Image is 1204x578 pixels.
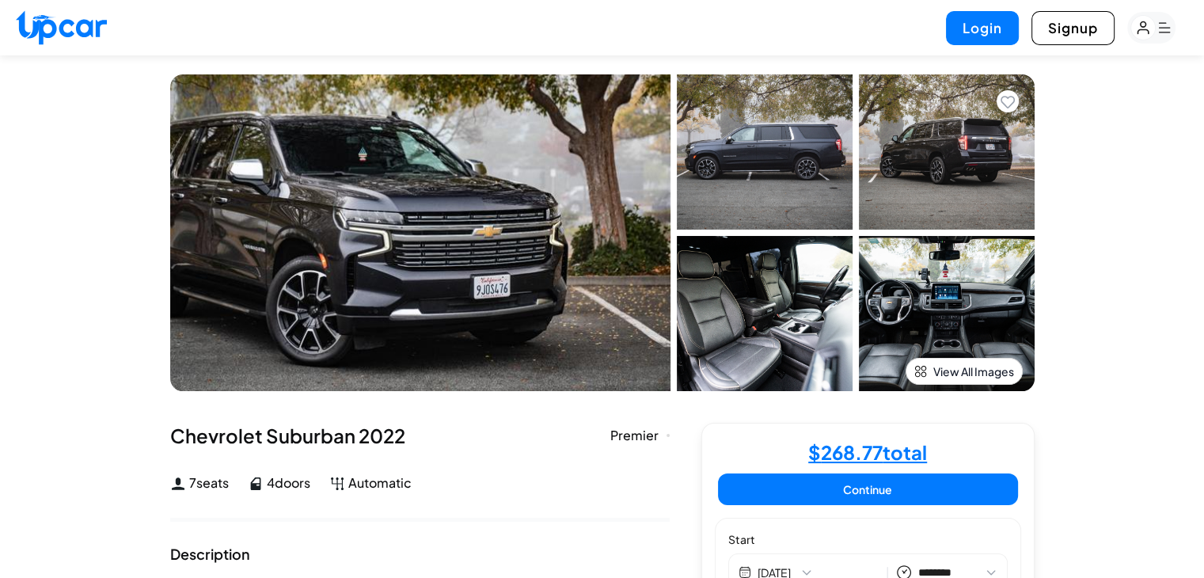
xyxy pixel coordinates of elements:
[859,236,1035,391] img: Car Image 4
[728,531,1008,547] label: Start
[267,473,310,492] span: 4 doors
[677,74,853,230] img: Car Image 1
[1031,11,1115,45] button: Signup
[170,74,670,391] img: Car
[170,423,670,448] div: Chevrolet Suburban 2022
[914,365,927,378] img: view-all
[933,363,1014,379] span: View All Images
[859,74,1035,230] img: Car Image 2
[997,90,1019,112] button: Add to favorites
[677,236,853,391] img: Car Image 3
[808,443,927,462] h4: $ 268.77 total
[348,473,412,492] span: Automatic
[906,358,1023,385] button: View All Images
[946,11,1019,45] button: Login
[610,426,670,445] div: Premier
[718,473,1018,505] button: Continue
[16,10,107,44] img: Upcar Logo
[170,547,250,561] div: Description
[189,473,229,492] span: 7 seats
